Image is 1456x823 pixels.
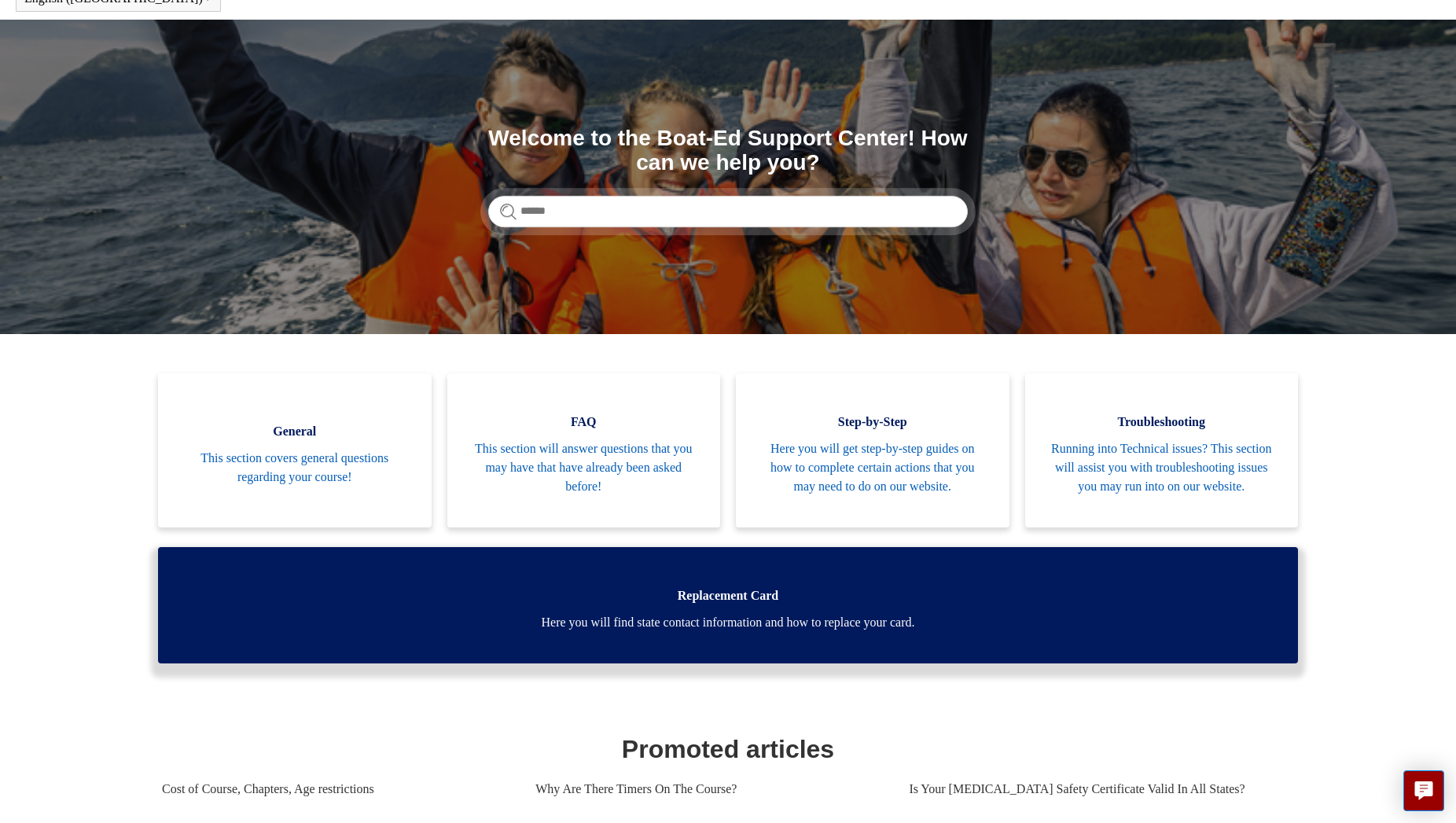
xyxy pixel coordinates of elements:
button: Live chat [1403,770,1444,811]
a: FAQ This section will answer questions that you may have that have already been asked before! [447,373,721,527]
span: Here you will get step-by-step guides on how to complete certain actions that you may need to do ... [759,439,986,496]
span: Troubleshooting [1049,413,1275,432]
input: Search [488,196,968,227]
a: Cost of Course, Chapters, Age restrictions [162,768,512,810]
span: This section covers general questions regarding your course! [182,449,408,487]
a: Why Are There Timers On The Course? [535,768,885,810]
a: Step-by-Step Here you will get step-by-step guides on how to complete certain actions that you ma... [736,373,1009,527]
span: This section will answer questions that you may have that have already been asked before! [471,439,697,496]
a: Is Your [MEDICAL_DATA] Safety Certificate Valid In All States? [909,768,1282,810]
span: Here you will find state contact information and how to replace your card. [182,613,1274,632]
span: FAQ [471,413,697,432]
span: Replacement Card [182,586,1274,605]
span: Step-by-Step [759,413,986,432]
span: General [182,422,408,441]
a: General This section covers general questions regarding your course! [158,373,432,527]
a: Replacement Card Here you will find state contact information and how to replace your card. [158,547,1298,663]
a: Troubleshooting Running into Technical issues? This section will assist you with troubleshooting ... [1025,373,1299,527]
h1: Promoted articles [162,730,1294,768]
span: Running into Technical issues? This section will assist you with troubleshooting issues you may r... [1049,439,1275,496]
h1: Welcome to the Boat-Ed Support Center! How can we help you? [488,127,968,175]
